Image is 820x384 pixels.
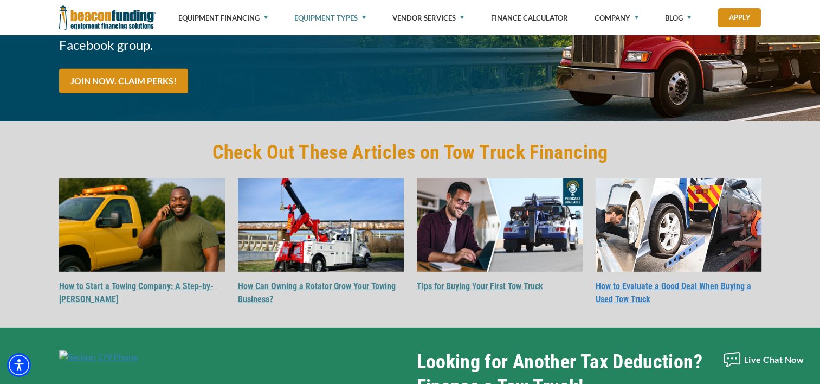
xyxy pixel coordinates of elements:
button: Live Chat Now [717,343,810,376]
a: Tips for Buying Your First Tow Truck [417,281,543,291]
img: How to Start a Towing Company: A Step-by-Step Guide [59,178,225,272]
a: Apply [718,8,761,27]
div: Accessibility Menu [7,353,31,377]
a: Section 179 Phone [59,350,138,361]
h2: Check Out These Articles on Tow Truck Financing [59,143,761,162]
span: Live Chat Now [744,354,804,364]
img: Section 179 Phone [59,350,138,363]
img: How Can Owning a Rotator Grow Your Towing Business? [238,178,404,272]
img: Tips for Buying Your First Tow Truck [417,178,583,272]
a: How to Start a Towing Company: A Step-by-[PERSON_NAME] [59,281,214,304]
a: JOIN NOW. CLAIM PERKS! [59,69,188,93]
img: How to Evaluate a Good Deal When Buying a Used Tow Truck [596,178,761,272]
a: How Can Owning a Rotator Grow Your Towing Business? [238,281,396,304]
a: How to Evaluate a Good Deal When Buying a Used Tow Truck [596,281,751,304]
